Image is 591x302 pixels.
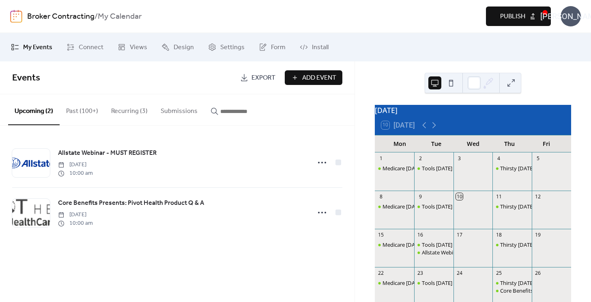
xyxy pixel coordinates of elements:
[294,36,335,58] a: Install
[271,43,286,52] span: Form
[500,279,588,287] div: Thirsty [DATE] with [PERSON_NAME]
[535,155,542,162] div: 5
[234,70,282,85] a: Export
[383,279,476,287] div: Medicare [DATE] with [PERSON_NAME]
[58,161,93,169] span: [DATE]
[535,193,542,200] div: 12
[456,193,463,200] div: 10
[492,241,532,248] div: Thirsty Thursday with Doug Carlson
[486,7,551,26] button: Publish
[378,193,385,200] div: 8
[174,43,194,52] span: Design
[414,165,453,172] div: Tools Tuesday with Keith Gleason
[383,241,476,248] div: Medicare [DATE] with [PERSON_NAME]
[253,36,292,58] a: Form
[5,36,58,58] a: My Events
[58,219,93,228] span: 10:00 am
[414,241,453,248] div: Tools Tuesday with Keith Gleason
[27,9,95,24] a: Broker Contracting
[535,231,542,238] div: 19
[456,155,463,162] div: 3
[375,105,571,115] div: [DATE]
[495,269,502,276] div: 25
[422,203,506,210] div: Tools [DATE] with [PERSON_NAME]
[455,135,491,152] div: Wed
[414,279,453,287] div: Tools Tuesday with Keith Gleason
[561,6,581,26] div: [PERSON_NAME]
[378,269,385,276] div: 22
[492,279,532,287] div: Thirsty Thursday with Doug Carlson
[456,231,463,238] div: 17
[492,165,532,172] div: Thirsty Thursday with Doug Carlson
[12,69,40,87] span: Events
[414,249,453,256] div: Allstate Webinar - MUST REGISTER
[495,231,502,238] div: 18
[422,249,505,256] div: Allstate Webinar - MUST REGISTER
[500,165,588,172] div: Thirsty [DATE] with [PERSON_NAME]
[417,269,424,276] div: 23
[202,36,251,58] a: Settings
[383,203,476,210] div: Medicare [DATE] with [PERSON_NAME]
[8,94,60,125] button: Upcoming (2)
[58,198,204,209] a: Core Benefits Presents: Pivot Health Product Q & A
[422,165,506,172] div: Tools [DATE] with [PERSON_NAME]
[285,70,342,85] button: Add Event
[417,155,424,162] div: 2
[500,241,588,248] div: Thirsty [DATE] with [PERSON_NAME]
[375,241,414,248] div: Medicare Monday with Doug Carlson
[495,155,502,162] div: 4
[375,279,414,287] div: Medicare Monday with Doug Carlson
[378,231,385,238] div: 15
[220,43,245,52] span: Settings
[422,241,506,248] div: Tools [DATE] with [PERSON_NAME]
[418,135,455,152] div: Tue
[500,12,525,22] span: Publish
[60,36,110,58] a: Connect
[60,94,105,124] button: Past (100+)
[58,148,157,159] a: Allstate Webinar - MUST REGISTER
[95,9,98,24] b: /
[417,193,424,200] div: 9
[112,36,153,58] a: Views
[456,269,463,276] div: 24
[383,165,476,172] div: Medicare [DATE] with [PERSON_NAME]
[375,165,414,172] div: Medicare Monday with Doug Carlson
[302,73,336,83] span: Add Event
[535,269,542,276] div: 26
[492,203,532,210] div: Thirsty Thursday with Doug Carlson
[154,94,204,124] button: Submissions
[375,203,414,210] div: Medicare Monday with Doug Carlson
[414,203,453,210] div: Tools Tuesday with Keith Gleason
[422,279,506,287] div: Tools [DATE] with [PERSON_NAME]
[381,135,418,152] div: Mon
[23,43,52,52] span: My Events
[417,231,424,238] div: 16
[58,169,93,178] span: 10:00 am
[378,155,385,162] div: 1
[58,211,93,219] span: [DATE]
[491,135,528,152] div: Thu
[98,9,142,24] b: My Calendar
[495,193,502,200] div: 11
[500,203,588,210] div: Thirsty [DATE] with [PERSON_NAME]
[79,43,103,52] span: Connect
[105,94,154,124] button: Recurring (3)
[312,43,329,52] span: Install
[155,36,200,58] a: Design
[10,10,22,23] img: logo
[251,73,275,83] span: Export
[528,135,565,152] div: Fri
[492,287,532,294] div: Core Benefits Presents: Pivot Health Product Q & A
[130,43,147,52] span: Views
